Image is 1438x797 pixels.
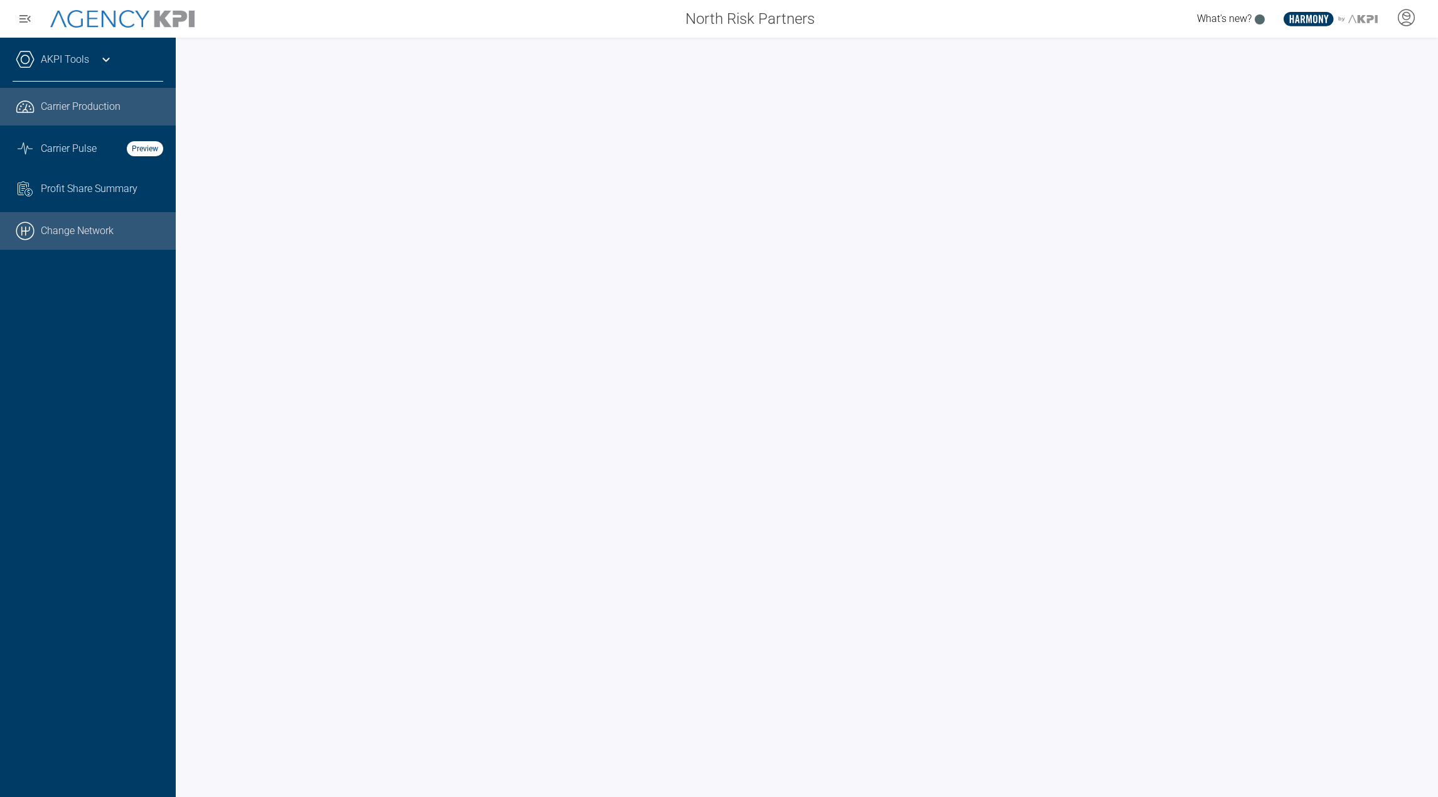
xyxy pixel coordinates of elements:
[41,181,137,196] span: Profit Share Summary
[685,8,815,30] span: North Risk Partners
[41,99,121,114] span: Carrier Production
[41,141,97,156] span: Carrier Pulse
[41,52,89,67] a: AKPI Tools
[127,141,163,156] strong: Preview
[50,10,195,28] img: AgencyKPI
[1197,13,1252,24] span: What's new?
